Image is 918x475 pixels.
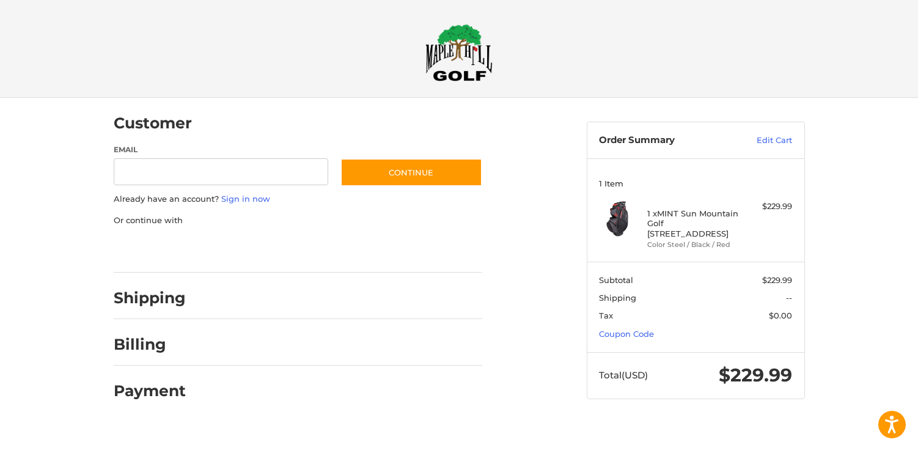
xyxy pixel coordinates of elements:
[317,238,408,260] iframe: PayPal-venmo
[769,311,792,320] span: $0.00
[213,238,305,260] iframe: PayPal-paylater
[599,329,654,339] a: Coupon Code
[114,193,482,205] p: Already have an account?
[599,293,636,303] span: Shipping
[647,208,741,238] h4: 1 x MINT Sun Mountain Golf [STREET_ADDRESS]
[114,289,186,307] h2: Shipping
[109,238,201,260] iframe: PayPal-paypal
[647,240,741,250] li: Color Steel / Black / Red
[599,311,613,320] span: Tax
[114,114,192,133] h2: Customer
[817,442,918,475] iframe: Google Customer Reviews
[786,293,792,303] span: --
[599,369,648,381] span: Total (USD)
[599,179,792,188] h3: 1 Item
[221,194,270,204] a: Sign in now
[599,275,633,285] span: Subtotal
[719,364,792,386] span: $229.99
[730,134,792,147] a: Edit Cart
[340,158,482,186] button: Continue
[114,144,329,155] label: Email
[114,381,186,400] h2: Payment
[114,335,185,354] h2: Billing
[744,201,792,213] div: $229.99
[425,24,493,81] img: Maple Hill Golf
[599,134,730,147] h3: Order Summary
[762,275,792,285] span: $229.99
[114,215,482,227] p: Or continue with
